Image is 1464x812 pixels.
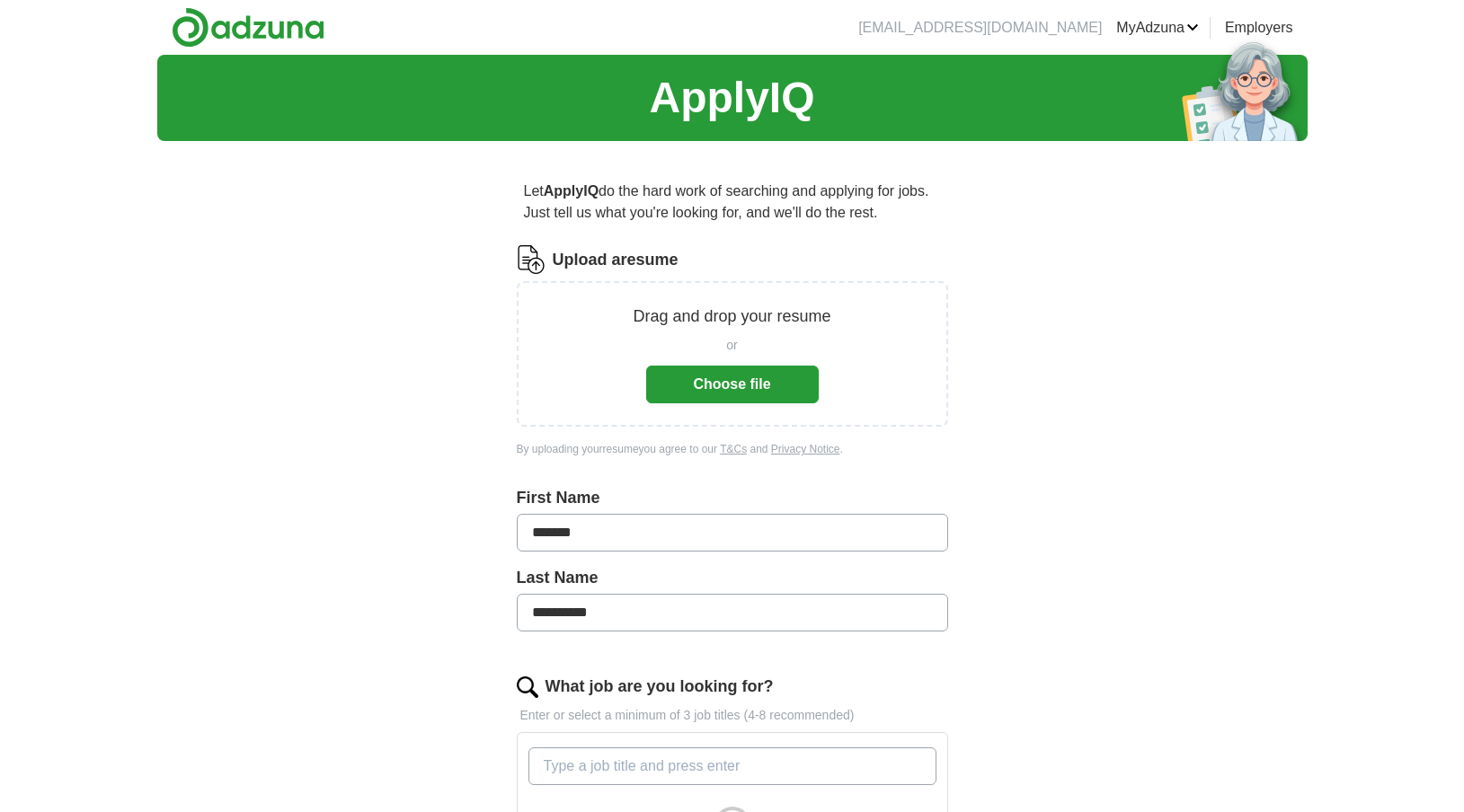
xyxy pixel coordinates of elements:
img: search.png [517,676,538,698]
label: Upload a resume [553,248,679,272]
button: Choose file [646,366,819,403]
a: T&Cs [720,443,747,455]
p: Let do the hard work of searching and applying for jobs. Just tell us what you're looking for, an... [517,173,948,231]
label: First Name [517,486,948,510]
h1: ApplyIQ [649,66,814,130]
label: What job are you looking for? [546,675,774,699]
p: Enter or select a minimum of 3 job titles (4-8 recommended) [517,706,948,725]
img: CV Icon [517,245,546,274]
a: Privacy Notice [771,443,840,455]
a: Employers [1225,17,1293,39]
span: or [726,336,737,355]
a: MyAdzuna [1116,17,1199,39]
img: Adzuna logo [172,7,324,48]
input: Type a job title and press enter [528,747,936,785]
p: Drag and drop your resume [633,304,830,329]
li: [EMAIL_ADDRESS][DOMAIN_NAME] [858,17,1102,39]
div: By uploading your resume you agree to our and . [517,441,948,457]
label: Last Name [517,566,948,590]
strong: ApplyIQ [544,183,599,199]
